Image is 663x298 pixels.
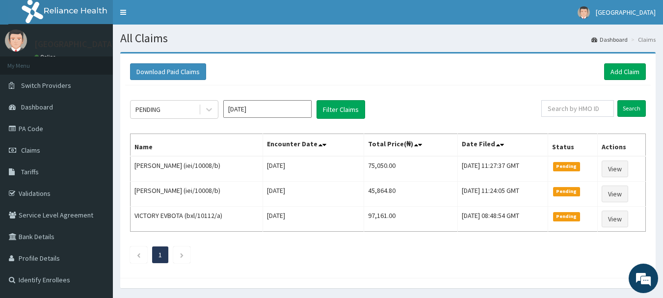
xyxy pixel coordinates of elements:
[131,207,263,232] td: VICTORY EVBOTA (bxl/10112/a)
[457,182,548,207] td: [DATE] 11:24:05 GMT
[21,167,39,176] span: Tariffs
[602,211,628,227] a: View
[34,40,115,49] p: [GEOGRAPHIC_DATA]
[548,134,598,157] th: Status
[617,100,646,117] input: Search
[263,134,364,157] th: Encounter Date
[21,103,53,111] span: Dashboard
[604,63,646,80] a: Add Claim
[263,207,364,232] td: [DATE]
[263,156,364,182] td: [DATE]
[553,212,580,221] span: Pending
[364,156,457,182] td: 75,050.00
[629,35,656,44] li: Claims
[457,207,548,232] td: [DATE] 08:48:54 GMT
[364,134,457,157] th: Total Price(₦)
[602,186,628,202] a: View
[130,63,206,80] button: Download Paid Claims
[34,54,58,60] a: Online
[223,100,312,118] input: Select Month and Year
[598,134,646,157] th: Actions
[131,156,263,182] td: [PERSON_NAME] (iei/10008/b)
[5,29,27,52] img: User Image
[457,156,548,182] td: [DATE] 11:27:37 GMT
[120,32,656,45] h1: All Claims
[457,134,548,157] th: Date Filed
[317,100,365,119] button: Filter Claims
[553,162,580,171] span: Pending
[596,8,656,17] span: [GEOGRAPHIC_DATA]
[364,207,457,232] td: 97,161.00
[135,105,160,114] div: PENDING
[136,250,141,259] a: Previous page
[21,146,40,155] span: Claims
[159,250,162,259] a: Page 1 is your current page
[263,182,364,207] td: [DATE]
[553,187,580,196] span: Pending
[131,182,263,207] td: [PERSON_NAME] (iei/10008/b)
[131,134,263,157] th: Name
[364,182,457,207] td: 45,864.80
[602,161,628,177] a: View
[591,35,628,44] a: Dashboard
[578,6,590,19] img: User Image
[180,250,184,259] a: Next page
[21,81,71,90] span: Switch Providers
[541,100,614,117] input: Search by HMO ID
